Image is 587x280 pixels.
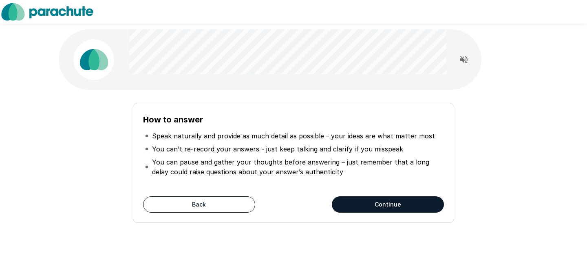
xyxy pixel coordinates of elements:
[73,39,114,80] img: parachute_avatar.png
[143,196,255,213] button: Back
[152,157,442,177] p: You can pause and gather your thoughts before answering – just remember that a long delay could r...
[143,115,203,124] b: How to answer
[152,131,435,141] p: Speak naturally and provide as much detail as possible - your ideas are what matter most
[332,196,444,213] button: Continue
[152,144,403,154] p: You can’t re-record your answers - just keep talking and clarify if you misspeak
[456,51,472,68] button: Read questions aloud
